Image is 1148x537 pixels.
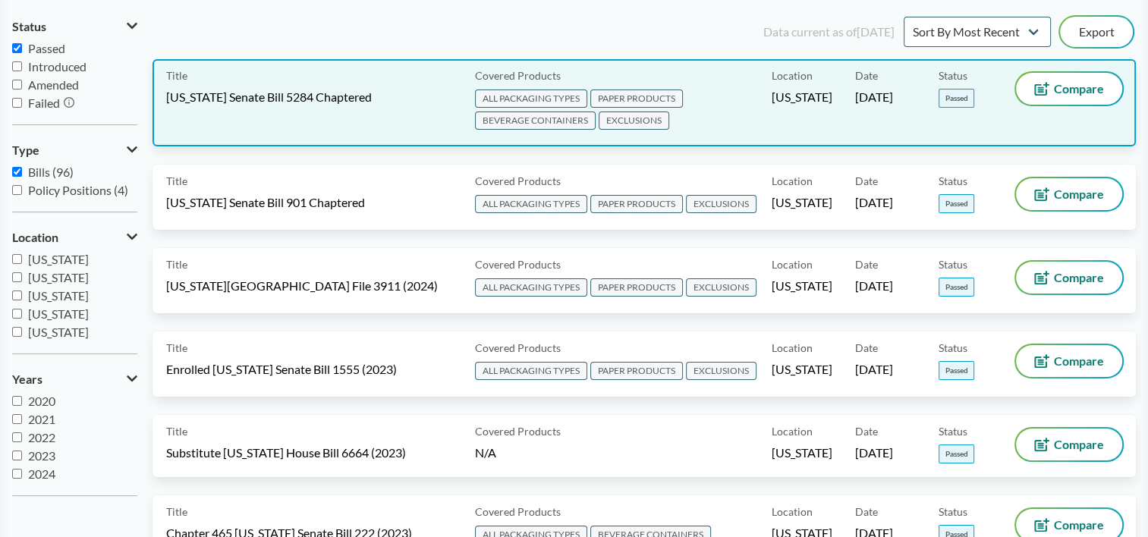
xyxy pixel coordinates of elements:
input: [US_STATE] [12,254,22,264]
span: Years [12,372,42,386]
span: Compare [1054,83,1104,95]
span: Covered Products [475,504,561,520]
span: [DATE] [855,278,893,294]
button: Location [12,225,137,250]
span: [US_STATE] [772,89,832,105]
input: [US_STATE] [12,272,22,282]
span: Location [772,504,813,520]
span: EXCLUSIONS [686,278,756,297]
span: Date [855,423,878,439]
span: Location [772,340,813,356]
span: 2022 [28,430,55,444]
span: [US_STATE] [772,361,832,378]
span: Covered Products [475,68,561,83]
span: [US_STATE] [28,252,89,266]
span: ALL PACKAGING TYPES [475,278,587,297]
span: EXCLUSIONS [599,111,669,130]
span: [DATE] [855,444,893,461]
span: Type [12,143,39,157]
input: Amended [12,80,22,89]
span: [US_STATE] [28,270,89,284]
input: 2024 [12,469,22,479]
span: Title [166,340,187,356]
span: Compare [1054,519,1104,531]
button: Compare [1016,429,1122,460]
span: Status [939,173,967,189]
span: Passed [939,278,974,297]
input: 2023 [12,451,22,460]
span: PAPER PRODUCTS [590,362,683,380]
span: PAPER PRODUCTS [590,89,683,108]
span: Location [772,68,813,83]
span: 2024 [28,466,55,481]
span: Title [166,423,187,439]
span: BEVERAGE CONTAINERS [475,111,596,130]
span: Title [166,173,187,189]
span: PAPER PRODUCTS [590,195,683,213]
span: Status [939,504,967,520]
span: [US_STATE][GEOGRAPHIC_DATA] File 3911 (2024) [166,278,438,294]
input: [US_STATE] [12,290,22,300]
span: Compare [1054,438,1104,451]
input: Failed [12,98,22,108]
span: Status [12,20,46,33]
span: Passed [939,194,974,213]
span: [US_STATE] Senate Bill 901 Chaptered [166,194,365,211]
input: [US_STATE] [12,309,22,319]
span: Passed [939,361,974,380]
span: Date [855,340,878,356]
input: 2021 [12,414,22,424]
span: N/A [475,445,496,460]
span: Date [855,173,878,189]
input: [US_STATE] [12,327,22,337]
span: PAPER PRODUCTS [590,278,683,297]
span: Amended [28,77,79,92]
span: Status [939,340,967,356]
input: 2020 [12,396,22,406]
span: Location [12,231,58,244]
button: Type [12,137,137,163]
span: Compare [1054,355,1104,367]
span: Enrolled [US_STATE] Senate Bill 1555 (2023) [166,361,397,378]
span: Substitute [US_STATE] House Bill 6664 (2023) [166,444,406,461]
span: 2021 [28,412,55,426]
span: Status [939,68,967,83]
button: Years [12,366,137,392]
span: Passed [28,41,65,55]
span: Compare [1054,272,1104,284]
span: Covered Products [475,340,561,356]
span: Date [855,504,878,520]
button: Status [12,14,137,39]
span: [US_STATE] [772,278,832,294]
span: Location [772,256,813,272]
span: Covered Products [475,173,561,189]
button: Export [1060,17,1133,47]
span: [DATE] [855,361,893,378]
button: Compare [1016,262,1122,294]
span: Covered Products [475,423,561,439]
span: [US_STATE] [28,325,89,339]
input: Introduced [12,61,22,71]
span: [US_STATE] Senate Bill 5284 Chaptered [166,89,372,105]
button: Compare [1016,73,1122,105]
span: Title [166,68,187,83]
span: [US_STATE] [28,288,89,303]
span: Location [772,173,813,189]
span: [DATE] [855,194,893,211]
input: Policy Positions (4) [12,185,22,195]
span: [US_STATE] [772,444,832,461]
span: Location [772,423,813,439]
span: ALL PACKAGING TYPES [475,362,587,380]
span: Covered Products [475,256,561,272]
input: 2022 [12,432,22,442]
span: 2023 [28,448,55,463]
span: Title [166,256,187,272]
span: Policy Positions (4) [28,183,128,197]
span: [DATE] [855,89,893,105]
span: ALL PACKAGING TYPES [475,89,587,108]
span: [US_STATE] [28,306,89,321]
input: Bills (96) [12,167,22,177]
span: Failed [28,96,60,110]
span: Passed [939,444,974,463]
span: Status [939,256,967,272]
